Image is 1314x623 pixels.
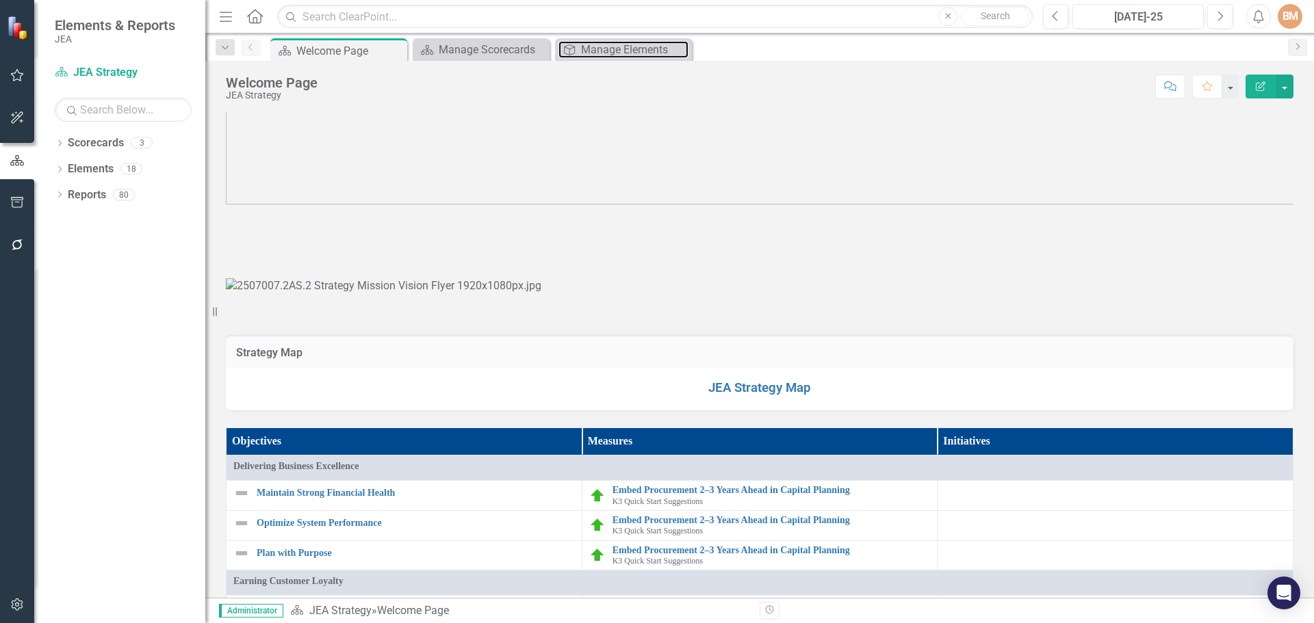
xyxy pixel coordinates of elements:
[227,455,1293,481] td: Double-Click to Edit
[236,347,1283,359] h3: Strategy Map
[226,44,1293,204] img: mceclip0%20v48.png
[1278,4,1302,29] button: BM
[1077,9,1199,25] div: [DATE]-25
[55,98,192,122] input: Search Below...
[233,545,250,561] img: Not Defined
[226,278,541,294] img: 2507007.2AS.2 Strategy Mission Vision Flyer 1920x1080px.jpg
[589,517,606,533] img: On Track
[227,510,582,540] td: Double-Click to Edit Right Click for Context Menu
[981,10,1010,21] span: Search
[582,481,938,511] td: Double-Click to Edit Right Click for Context Menu
[233,485,250,501] img: Not Defined
[55,17,175,34] span: Elements & Reports
[290,603,749,619] div: »
[219,604,283,618] span: Administrator
[233,515,250,531] img: Not Defined
[257,518,575,528] a: Optimize System Performance
[589,547,606,564] img: On Track
[613,515,931,525] a: Embed Procurement 2–3 Years Ahead in Capital Planning
[227,540,582,570] td: Double-Click to Edit Right Click for Context Menu
[113,189,135,200] div: 80
[257,488,575,498] a: Maintain Strong Financial Health
[613,545,931,555] a: Embed Procurement 2–3 Years Ahead in Capital Planning
[68,161,114,177] a: Elements
[613,556,703,566] span: K3 Quick Start Suggestions
[277,5,1033,29] input: Search ClearPoint...
[582,540,938,570] td: Double-Click to Edit Right Click for Context Menu
[613,485,931,495] a: Embed Procurement 2–3 Years Ahead in Capital Planning
[233,460,1286,473] span: Delivering Business Excellence
[377,604,449,617] div: Welcome Page
[233,574,1286,588] span: Earning Customer Loyalty
[226,90,318,101] div: JEA Strategy
[68,135,124,151] a: Scorecards
[558,41,688,58] a: Manage Elements
[227,596,582,621] td: Double-Click to Edit Right Click for Context Menu
[613,526,703,535] span: K3 Quick Start Suggestions
[1267,576,1300,609] div: Open Intercom Messenger
[1072,4,1204,29] button: [DATE]-25
[296,42,404,59] div: Welcome Page
[227,570,1293,596] td: Double-Click to Edit
[613,496,703,506] span: K3 Quick Start Suggestions
[120,163,142,175] div: 18
[7,16,31,40] img: ClearPoint Strategy
[581,41,688,58] div: Manage Elements
[68,187,106,203] a: Reports
[589,488,606,504] img: On Track
[582,510,938,540] td: Double-Click to Edit Right Click for Context Menu
[226,75,318,90] div: Welcome Page
[55,34,175,44] small: JEA
[257,548,575,558] a: Plan with Purpose
[708,380,811,395] a: JEA Strategy Map
[439,41,546,58] div: Manage Scorecards
[227,481,582,511] td: Double-Click to Edit Right Click for Context Menu
[416,41,546,58] a: Manage Scorecards
[961,7,1029,26] button: Search
[131,137,153,149] div: 3
[55,65,192,81] a: JEA Strategy
[309,604,372,617] a: JEA Strategy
